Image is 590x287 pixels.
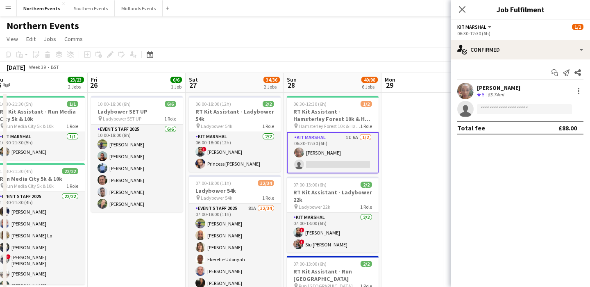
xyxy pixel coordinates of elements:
div: [DATE] [7,63,25,71]
span: Hamsterley Forest 10k & Half Marathon [299,123,360,129]
h3: RT Kit Assistant - Ladybower 22k [287,189,379,203]
app-card-role: Event Staff 20256/610:00-18:00 (8h)[PERSON_NAME][PERSON_NAME][PERSON_NAME][PERSON_NAME][PERSON_NA... [91,125,183,212]
span: ! [300,239,304,244]
span: ! [300,228,304,232]
span: 1/1 [67,101,78,107]
span: 49/98 [361,77,378,83]
span: 27 [188,80,198,90]
span: Ladybower SET UP [103,116,141,122]
span: 06:30-12:30 (6h) [293,101,327,107]
button: Northern Events [17,0,67,16]
span: 1 Role [262,123,274,129]
span: 1 Role [66,123,78,129]
span: Ladybower 22k [299,204,330,210]
span: 1 Role [164,116,176,122]
span: Kit Marshal [457,24,486,30]
span: 07:00-13:00 (6h) [293,261,327,267]
div: £88.00 [558,124,577,132]
a: Edit [23,34,39,44]
span: 6/6 [170,77,182,83]
span: 10:00-18:00 (8h) [98,101,131,107]
span: 29 [383,80,395,90]
span: Fri [91,76,98,83]
span: 1 Role [262,195,274,201]
span: 2/2 [263,101,274,107]
span: Mon [385,76,395,83]
h3: RT Kit Assistant - Ladybower 54k [189,108,281,123]
button: Southern Events [67,0,115,16]
h3: RT Kit Assistant - Run [GEOGRAPHIC_DATA] [287,268,379,282]
div: 85.74mi [486,91,506,98]
div: 06:30-12:30 (6h) [457,30,583,36]
div: 2 Jobs [264,84,279,90]
a: Jobs [41,34,59,44]
a: View [3,34,21,44]
a: Comms [61,34,86,44]
span: ! [202,147,206,152]
app-job-card: 06:30-12:30 (6h)1/2RT Kit Assistant - Hamsterley Forest 10k & Half Marathon Hamsterley Forest 10k... [287,96,379,173]
span: Run Media City 5k & 10k [5,183,54,189]
div: 6 Jobs [362,84,377,90]
span: Jobs [44,35,56,43]
span: 07:00-13:00 (6h) [293,182,327,188]
span: 22/22 [62,168,78,174]
span: 32/34 [258,180,274,186]
span: Ladybower 54k [201,123,232,129]
span: 06:00-18:00 (12h) [195,101,231,107]
app-card-role: Kit Marshal2/206:00-18:00 (12h)![PERSON_NAME]Princess [PERSON_NAME] [189,132,281,172]
h3: RT Kit Assistant - Hamsterley Forest 10k & Half Marathon [287,108,379,123]
span: 2/2 [361,261,372,267]
div: [PERSON_NAME] [477,84,520,91]
button: Kit Marshal [457,24,493,30]
span: 23/23 [68,77,84,83]
span: ! [6,254,11,259]
span: Sun [287,76,297,83]
span: 5 [482,91,484,98]
span: View [7,35,18,43]
span: 26 [90,80,98,90]
span: 1 Role [66,183,78,189]
span: Comms [64,35,83,43]
span: Edit [26,35,36,43]
div: 2 Jobs [68,84,84,90]
span: 6/6 [165,101,176,107]
span: 07:00-18:00 (11h) [195,180,231,186]
span: 34/36 [263,77,280,83]
app-job-card: 07:00-13:00 (6h)2/2RT Kit Assistant - Ladybower 22k Ladybower 22k1 RoleKit Marshal2/207:00-13:00 ... [287,177,379,253]
h3: Ladybower SET UP [91,108,183,115]
div: 1 Job [171,84,182,90]
h3: Ladybower 54k [189,187,281,194]
span: 28 [286,80,297,90]
h3: Job Fulfilment [451,4,590,15]
span: Week 39 [27,64,48,70]
span: 2/2 [361,182,372,188]
div: Total fee [457,124,485,132]
span: Run Media City 5k & 10k [5,123,54,129]
span: 1/2 [361,101,372,107]
h1: Northern Events [7,20,79,32]
span: 1/2 [572,24,583,30]
app-card-role: Kit Marshal2/207:00-13:00 (6h)![PERSON_NAME]!Siu [PERSON_NAME] [287,213,379,253]
app-job-card: 06:00-18:00 (12h)2/2RT Kit Assistant - Ladybower 54k Ladybower 54k1 RoleKit Marshal2/206:00-18:00... [189,96,281,172]
span: 1 Role [360,123,372,129]
span: 1 Role [360,204,372,210]
app-job-card: 10:00-18:00 (8h)6/6Ladybower SET UP Ladybower SET UP1 RoleEvent Staff 20256/610:00-18:00 (8h)[PER... [91,96,183,212]
div: BST [51,64,59,70]
app-card-role: Kit Marshal1I6A1/206:30-12:30 (6h)[PERSON_NAME] [287,132,379,173]
button: Midlands Events [115,0,163,16]
div: Confirmed [451,40,590,59]
span: Sat [189,76,198,83]
span: Ladybower 54k [201,195,232,201]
